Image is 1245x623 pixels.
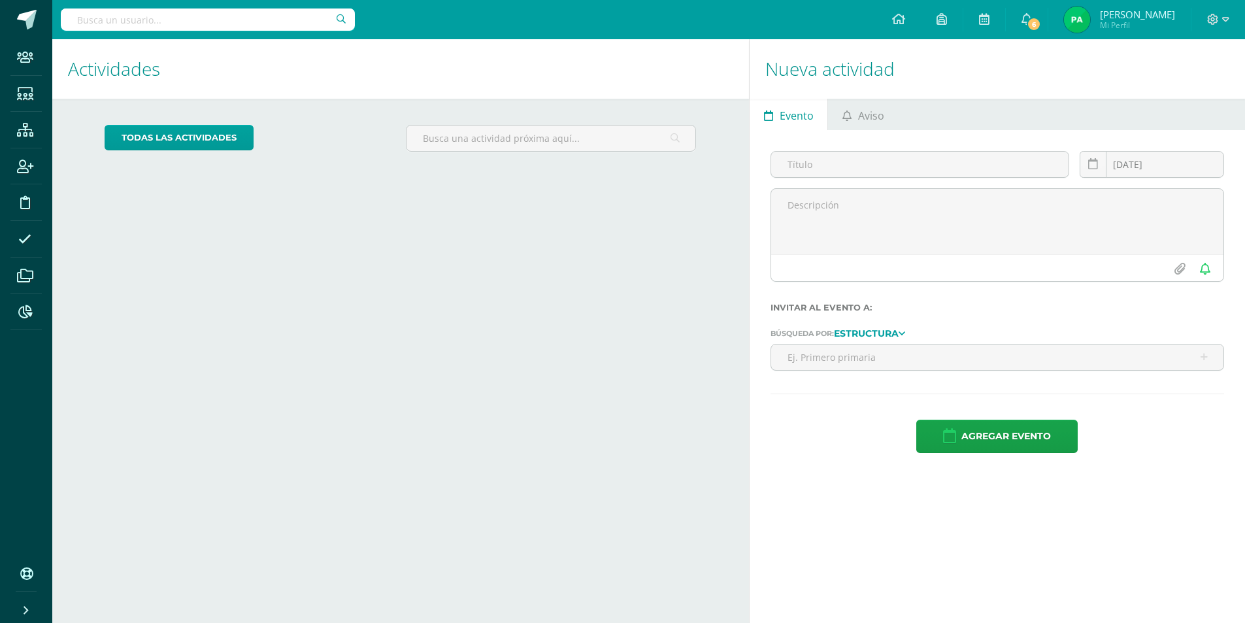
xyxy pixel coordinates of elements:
[834,328,899,339] strong: Estructura
[771,329,834,338] span: Búsqueda por:
[61,8,355,31] input: Busca un usuario...
[750,99,827,130] a: Evento
[68,39,733,99] h1: Actividades
[771,152,1069,177] input: Título
[916,420,1078,453] button: Agregar evento
[771,303,1224,312] label: Invitar al evento a:
[961,420,1051,452] span: Agregar evento
[1100,20,1175,31] span: Mi Perfil
[771,345,1223,370] input: Ej. Primero primaria
[828,99,898,130] a: Aviso
[1027,17,1041,31] span: 6
[858,100,884,131] span: Aviso
[1064,7,1090,33] img: ea606af391f2c2e5188f5482682bdea3.png
[765,39,1229,99] h1: Nueva actividad
[1100,8,1175,21] span: [PERSON_NAME]
[105,125,254,150] a: todas las Actividades
[1080,152,1223,177] input: Fecha de entrega
[834,328,905,337] a: Estructura
[780,100,814,131] span: Evento
[407,126,696,151] input: Busca una actividad próxima aquí...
